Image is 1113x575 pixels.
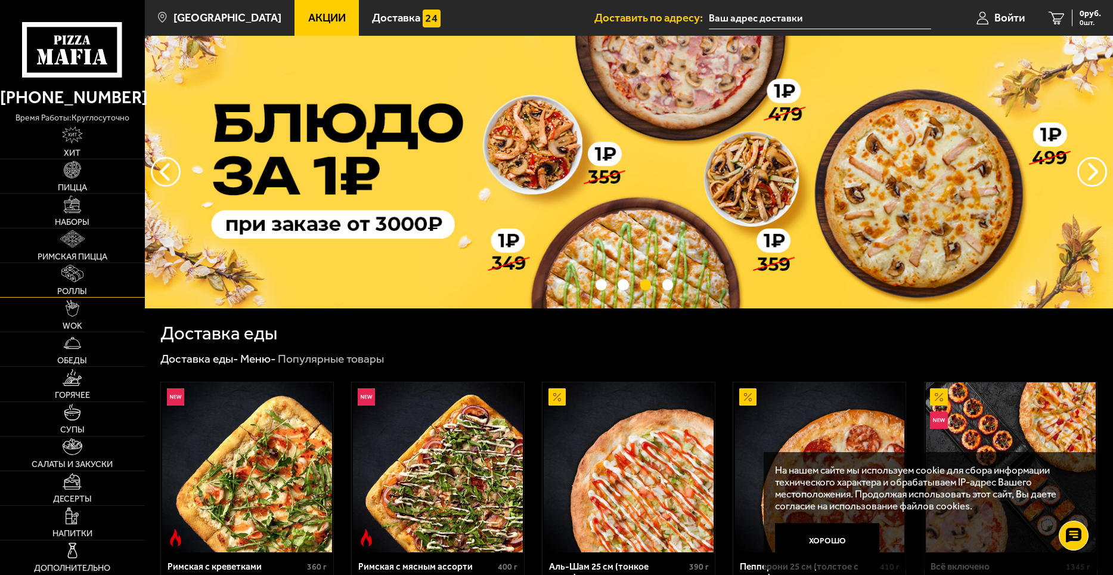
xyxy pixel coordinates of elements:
button: предыдущий [1077,157,1107,187]
span: 0 руб. [1080,10,1101,18]
span: 0 шт. [1080,19,1101,26]
a: НовинкаОстрое блюдоРимская с креветками [161,382,333,552]
span: 390 г [689,562,709,572]
span: 400 г [498,562,517,572]
span: Хит [64,149,80,157]
a: АкционныйПепперони 25 см (толстое с сыром) [733,382,906,552]
img: Всё включено [926,382,1096,552]
a: Доставка еды- [160,352,238,366]
img: Острое блюдо [358,529,375,546]
img: Римская с креветками [162,382,332,552]
div: Римская с креветками [168,561,305,573]
h1: Доставка еды [160,324,277,342]
a: АкционныйАль-Шам 25 см (тонкое тесто) [542,382,715,552]
img: Акционный [548,388,566,406]
span: Доставка [372,13,420,24]
div: Популярные товары [278,351,384,366]
span: 360 г [307,562,327,572]
span: Салаты и закуски [32,460,113,468]
span: Доставить по адресу: [594,13,709,24]
button: точки переключения [662,279,674,290]
span: Дополнительно [34,564,110,572]
span: WOK [63,321,82,330]
a: НовинкаОстрое блюдоРимская с мясным ассорти [352,382,524,552]
img: Новинка [930,412,947,429]
button: точки переключения [618,279,629,290]
img: Новинка [167,388,184,406]
input: Ваш адрес доставки [709,7,931,29]
span: Напитки [52,529,92,537]
img: Римская с мясным ассорти [353,382,523,552]
button: точки переключения [596,279,607,290]
a: Меню- [240,352,276,366]
span: Римская пицца [38,252,107,261]
span: Акции [308,13,346,24]
img: Аль-Шам 25 см (тонкое тесто) [544,382,714,552]
span: Супы [60,425,85,434]
button: точки переключения [640,279,652,290]
img: 15daf4d41897b9f0e9f617042186c801.svg [423,10,440,27]
p: На нашем сайте мы используем cookie для сбора информации технического характера и обрабатываем IP... [775,464,1078,512]
img: Острое блюдо [167,529,184,546]
button: следующий [151,157,181,187]
span: Пицца [58,183,87,191]
a: АкционныйНовинкаВсё включено [925,382,1097,552]
img: Новинка [358,388,375,406]
img: Акционный [739,388,757,406]
img: Пепперони 25 см (толстое с сыром) [735,382,905,552]
span: Обеды [57,356,87,364]
img: Акционный [930,388,947,406]
span: Десерты [53,494,92,503]
span: [GEOGRAPHIC_DATA] [173,13,281,24]
button: Хорошо [775,523,879,558]
div: Римская с мясным ассорти [358,561,495,573]
span: Горячее [55,391,90,399]
span: Роллы [57,287,87,295]
span: Наборы [55,218,89,226]
span: Войти [994,13,1025,24]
